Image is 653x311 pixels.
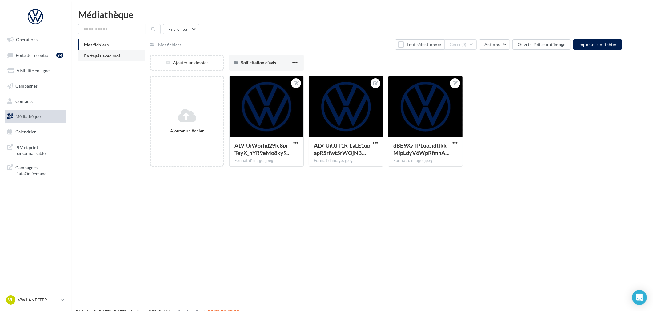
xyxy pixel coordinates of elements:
div: Open Intercom Messenger [632,290,647,305]
span: PLV et print personnalisable [15,143,63,156]
span: ALV-UjUJT1R-LaLE1upapRSrfwt5rWOjNBsE75-zZ6SzFr-DTbCCrPcH [314,142,370,156]
a: PLV et print personnalisable [4,141,67,159]
span: Campagnes DataOnDemand [15,163,63,177]
div: Médiathèque [78,10,646,19]
span: Importer un fichier [578,42,617,47]
span: Visibilité en ligne [17,68,50,73]
a: Calendrier [4,125,67,138]
button: Importer un fichier [573,39,622,50]
span: VL [8,297,14,303]
button: Tout sélectionner [395,39,444,50]
span: ALV-UjWorhd29Ic8prTeyX_hYR9eMo8xy9ESVMjtwfOfnDwrk_0p0KHy [234,142,291,156]
div: Mes fichiers [158,42,182,48]
a: Campagnes DataOnDemand [4,161,67,179]
div: Format d'image: jpeg [234,158,298,163]
span: Partagés avec moi [84,53,120,58]
span: Boîte de réception [16,52,51,57]
span: dBB9Xy-IPLuoJidtfkkMipLdyV6WpRfmnA51DJ_XArlJ7tJ-2PZ3SplxEnh6Nq6k9lmk2pFmtig8Y0e1mA=s0 [393,142,450,156]
span: Contacts [15,98,33,104]
a: Campagnes [4,80,67,93]
span: Médiathèque [15,114,41,119]
span: Calendrier [15,129,36,134]
span: Mes fichiers [84,42,109,47]
button: Ouvrir l'éditeur d'image [512,39,571,50]
a: Contacts [4,95,67,108]
button: Actions [479,39,510,50]
div: Format d'image: jpeg [393,158,457,163]
a: VL VW LANESTER [5,294,66,306]
a: Opérations [4,33,67,46]
div: Ajouter un dossier [151,60,223,66]
div: 94 [56,53,63,58]
span: Campagnes [15,83,38,89]
span: Actions [484,42,500,47]
span: Sollicitation d'avis [241,60,276,65]
p: VW LANESTER [18,297,59,303]
button: Filtrer par [163,24,199,34]
a: Boîte de réception94 [4,49,67,62]
a: Visibilité en ligne [4,64,67,77]
span: (0) [461,42,467,47]
div: Format d'image: jpeg [314,158,378,163]
button: Gérer(0) [444,39,477,50]
a: Médiathèque [4,110,67,123]
div: Ajouter un fichier [153,128,221,134]
span: Opérations [16,37,38,42]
